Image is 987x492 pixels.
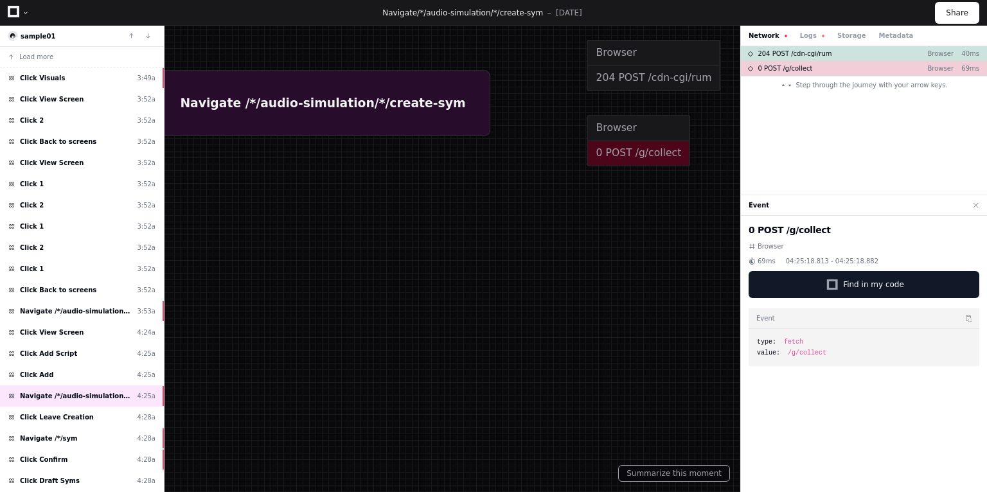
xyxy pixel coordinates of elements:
div: 4:28a [137,434,156,443]
span: Click View Screen [20,328,84,337]
span: Navigate /*/audio-simulation/*/create-sym [20,391,132,401]
div: 4:28a [137,412,156,422]
span: Navigate /*/sym [20,434,77,443]
span: 0 POST /g/collect [758,64,812,73]
img: 16.svg [9,32,17,40]
span: Find in my code [843,279,904,290]
div: 4:25a [137,349,156,358]
span: value: [757,348,780,358]
span: Click Back to screens [20,285,96,295]
div: 3:52a [137,264,156,274]
span: Click Draft Syms [20,476,80,486]
span: /g/collect [788,348,826,358]
span: 204 POST /cdn-cgi/rum [758,49,831,58]
p: 40ms [954,49,979,58]
div: 3:52a [137,222,156,231]
span: 69ms [758,256,776,266]
div: 3:52a [137,94,156,104]
span: /*/audio-simulation/*/create-sym [417,8,543,17]
div: 3:53a [137,306,156,316]
a: sample01 [21,33,55,40]
span: Click Back to screens [20,137,96,146]
span: Browser [758,242,784,251]
div: 3:52a [137,285,156,295]
div: 4:25a [137,391,156,401]
span: Click 2 [20,200,44,210]
span: Load more [19,52,53,62]
span: Click 2 [20,116,44,125]
span: Click 1 [20,179,44,189]
span: Click View Screen [20,158,84,168]
span: fetch [784,337,803,347]
div: 4:25a [137,370,156,380]
div: 3:52a [137,116,156,125]
button: Network [749,31,787,40]
span: Click Leave Creation [20,412,94,422]
span: Click Add [20,370,53,380]
span: Click 1 [20,264,44,274]
button: Share [935,2,979,24]
div: 3:52a [137,200,156,210]
div: 4:28a [137,455,156,464]
div: 3:52a [137,179,156,189]
p: 69ms [954,64,979,73]
span: Click View Screen [20,94,84,104]
div: 3:52a [137,137,156,146]
div: 4:28a [137,476,156,486]
div: 3:52a [137,243,156,252]
button: Storage [837,31,866,40]
button: Summarize this moment [618,465,730,482]
span: type: [757,337,776,347]
button: Event [749,200,769,210]
span: Click 1 [20,222,44,231]
span: Click Confirm [20,455,67,464]
p: Browser [918,64,954,73]
p: [DATE] [556,8,582,18]
h2: 0 POST /g/collect [749,224,979,236]
span: Step through the journey with your arrow keys. [796,80,947,90]
button: Find in my code [749,271,979,298]
p: Browser [918,49,954,58]
span: 04:25:18.813 - 04:25:18.882 [786,256,878,266]
span: Navigate [382,8,417,17]
div: 3:49a [137,73,156,83]
button: Metadata [878,31,913,40]
button: Logs [800,31,824,40]
div: 4:24a [137,328,156,337]
h3: Event [756,313,775,323]
span: Click Visuals [20,73,65,83]
span: Navigate /*/audio-simulation/*/create-sym [20,306,132,316]
span: Click Add Script [20,349,77,358]
span: Click 2 [20,243,44,252]
div: 3:52a [137,158,156,168]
